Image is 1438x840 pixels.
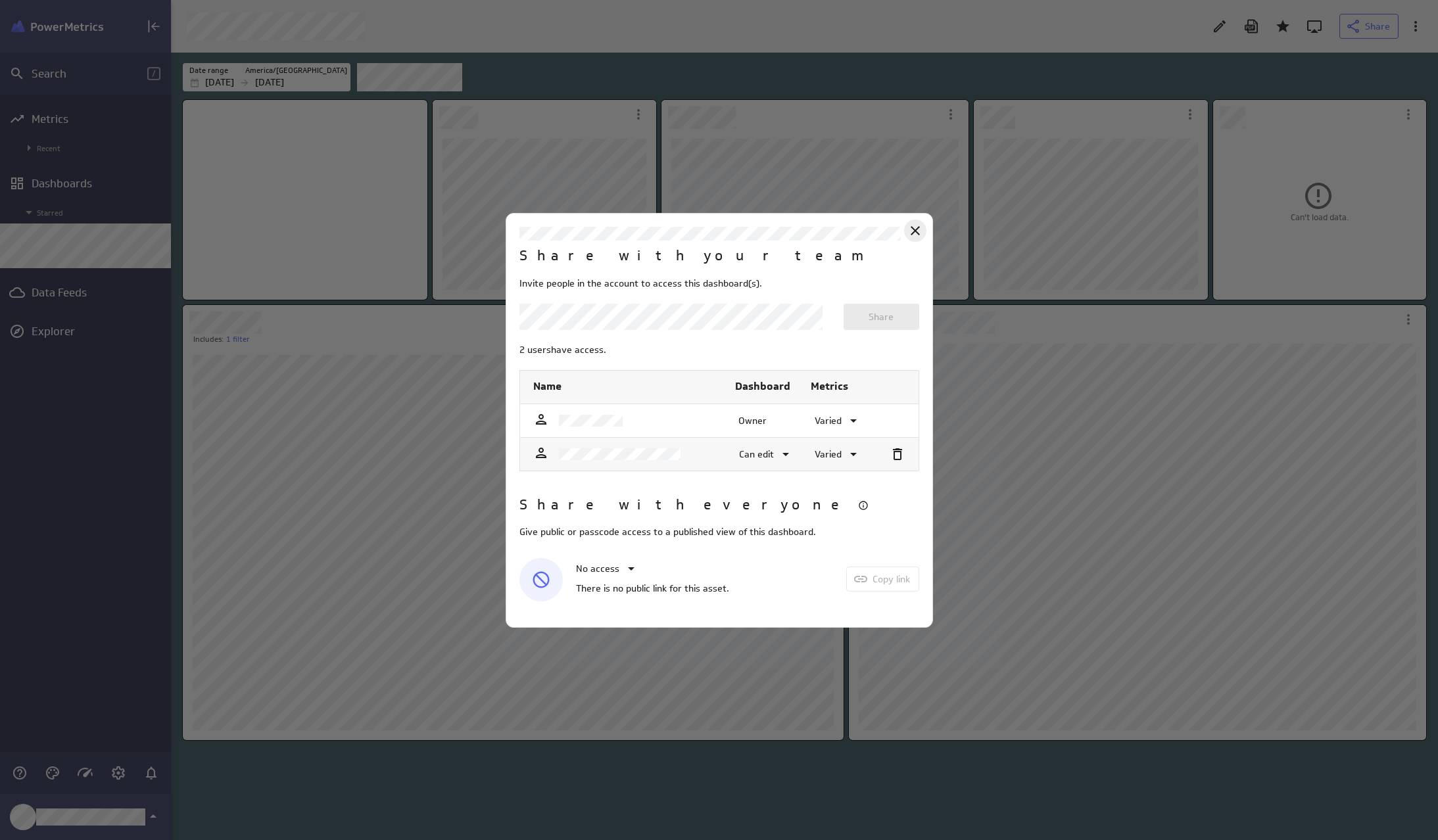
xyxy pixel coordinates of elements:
p: Varied [815,414,842,428]
div: No access [576,561,639,576]
span: Metrics [811,379,848,393]
button: Share [844,304,919,330]
span: Copy link [873,573,910,585]
p: There is no public link for this asset. [576,582,729,595]
div: Close [904,220,926,242]
button: Varied [811,412,862,429]
p: Varied [815,448,842,461]
span: Dashboard [735,379,790,393]
p: 2 users have access. [519,343,919,357]
h2: Share with everyone [519,495,850,516]
div: Remove [890,446,905,462]
p: Invite people in the account to access this dashboard(s). [519,277,919,291]
button: Copy link [846,567,919,592]
h2: Share with your team [519,246,873,267]
span: Share [869,311,894,323]
div: No access [573,561,639,576]
svg: USER [533,411,549,427]
button: Can edit [735,446,794,463]
span: Name [533,379,562,393]
p: Owner [738,414,767,428]
p: Give public or passcode access to a published view of this dashboard. [519,525,919,539]
div: Published view info panel button [856,498,871,513]
p: Can edit [739,448,774,461]
button: Varied [811,446,862,463]
svg: USER [533,445,549,461]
